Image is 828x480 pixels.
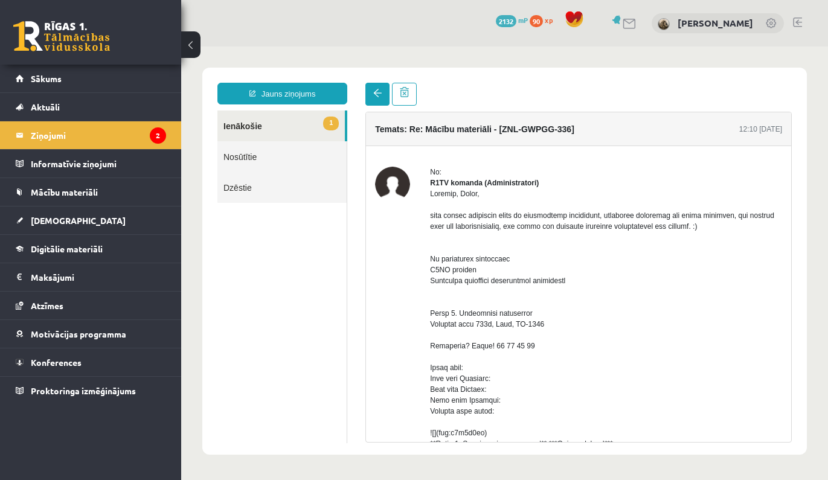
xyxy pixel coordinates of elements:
div: No: [249,120,601,131]
a: Dzēstie [36,126,165,156]
a: Digitālie materiāli [16,235,166,263]
a: Atzīmes [16,292,166,319]
a: Jauns ziņojums [36,36,166,58]
legend: Ziņojumi [31,121,166,149]
a: 1Ienākošie [36,64,164,95]
span: Motivācijas programma [31,328,126,339]
span: mP [518,15,528,25]
a: 2132 mP [496,15,528,25]
a: Maksājumi [16,263,166,291]
img: R1TV komanda [194,120,229,155]
span: Konferences [31,357,82,368]
a: Rīgas 1. Tālmācības vidusskola [13,21,110,51]
h4: Temats: Re: Mācību materiāli - [ZNL-GWPGG-336] [194,78,393,88]
strong: R1TV komanda (Administratori) [249,132,358,141]
a: Aktuāli [16,93,166,121]
a: Konferences [16,348,166,376]
span: Digitālie materiāli [31,243,103,254]
span: xp [545,15,553,25]
a: Motivācijas programma [16,320,166,348]
span: Mācību materiāli [31,187,98,197]
span: 1 [142,70,158,84]
a: 90 xp [530,15,559,25]
span: Aktuāli [31,101,60,112]
legend: Informatīvie ziņojumi [31,150,166,178]
i: 2 [150,127,166,144]
span: [DEMOGRAPHIC_DATA] [31,215,126,226]
a: Mācību materiāli [16,178,166,206]
div: 12:10 [DATE] [558,77,601,88]
a: [DEMOGRAPHIC_DATA] [16,206,166,234]
span: Sākums [31,73,62,84]
img: Linda Burkovska [658,18,670,30]
a: Proktoringa izmēģinājums [16,377,166,405]
span: Atzīmes [31,300,63,311]
a: Informatīvie ziņojumi [16,150,166,178]
a: Nosūtītie [36,95,165,126]
legend: Maksājumi [31,263,166,291]
span: Proktoringa izmēģinājums [31,385,136,396]
a: [PERSON_NAME] [678,17,753,29]
a: Ziņojumi2 [16,121,166,149]
a: Sākums [16,65,166,92]
span: 90 [530,15,543,27]
span: 2132 [496,15,516,27]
